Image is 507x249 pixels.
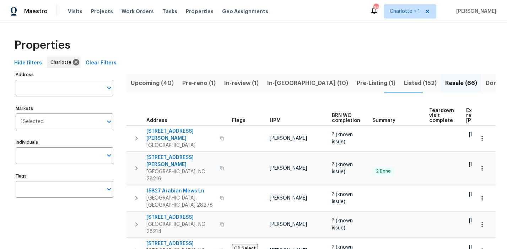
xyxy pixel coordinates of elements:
[332,132,353,144] span: ? (known issue)
[270,196,307,201] span: [PERSON_NAME]
[222,8,268,15] span: Geo Assignments
[469,132,484,137] span: [DATE]
[404,78,437,88] span: Listed (152)
[270,136,307,141] span: [PERSON_NAME]
[270,222,307,227] span: [PERSON_NAME]
[357,78,395,88] span: Pre-Listing (1)
[186,8,214,15] span: Properties
[104,184,114,194] button: Open
[182,78,216,88] span: Pre-reno (1)
[466,108,506,123] span: Expected resale [PERSON_NAME]
[14,42,70,49] span: Properties
[104,117,114,127] button: Open
[14,59,42,68] span: Hide filters
[372,118,395,123] span: Summary
[50,59,74,66] span: Charlotte
[11,57,45,70] button: Hide filters
[146,168,216,182] span: [GEOGRAPHIC_DATA], NC 28216
[21,119,44,125] span: 1 Selected
[332,113,360,123] span: BRN WO completion
[146,128,216,142] span: [STREET_ADDRESS][PERSON_NAME]
[16,140,113,144] label: Individuals
[453,8,496,15] span: [PERSON_NAME]
[122,8,154,15] span: Work Orders
[332,218,353,231] span: ? (known issue)
[146,142,216,149] span: [GEOGRAPHIC_DATA]
[162,9,177,14] span: Tasks
[24,8,48,15] span: Maestro
[146,118,167,123] span: Address
[68,8,82,15] span: Visits
[469,218,484,223] span: [DATE]
[91,8,113,15] span: Projects
[47,57,81,68] div: Charlotte
[16,106,113,111] label: Markets
[469,192,484,197] span: [DATE]
[146,240,216,247] span: [STREET_ADDRESS]
[390,8,420,15] span: Charlotte + 1
[146,214,216,221] span: [STREET_ADDRESS]
[469,162,484,167] span: [DATE]
[131,78,174,88] span: Upcoming (40)
[267,78,348,88] span: In-[GEOGRAPHIC_DATA] (10)
[146,195,216,209] span: [GEOGRAPHIC_DATA], [GEOGRAPHIC_DATA] 28278
[373,168,394,174] span: 2 Done
[104,83,114,93] button: Open
[16,73,113,77] label: Address
[445,78,477,88] span: Resale (66)
[83,57,119,70] button: Clear Filters
[224,78,259,88] span: In-review (1)
[270,118,281,123] span: HPM
[146,187,216,195] span: 15827 Arabian Mews Ln
[270,166,307,171] span: [PERSON_NAME]
[146,221,216,235] span: [GEOGRAPHIC_DATA], NC 28214
[104,150,114,160] button: Open
[373,4,378,11] div: 96
[332,162,353,174] span: ? (known issue)
[332,192,353,204] span: ? (known issue)
[86,59,117,68] span: Clear Filters
[146,154,216,168] span: [STREET_ADDRESS][PERSON_NAME]
[16,174,113,178] label: Flags
[429,108,454,123] span: Teardown visit complete
[232,118,246,123] span: Flags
